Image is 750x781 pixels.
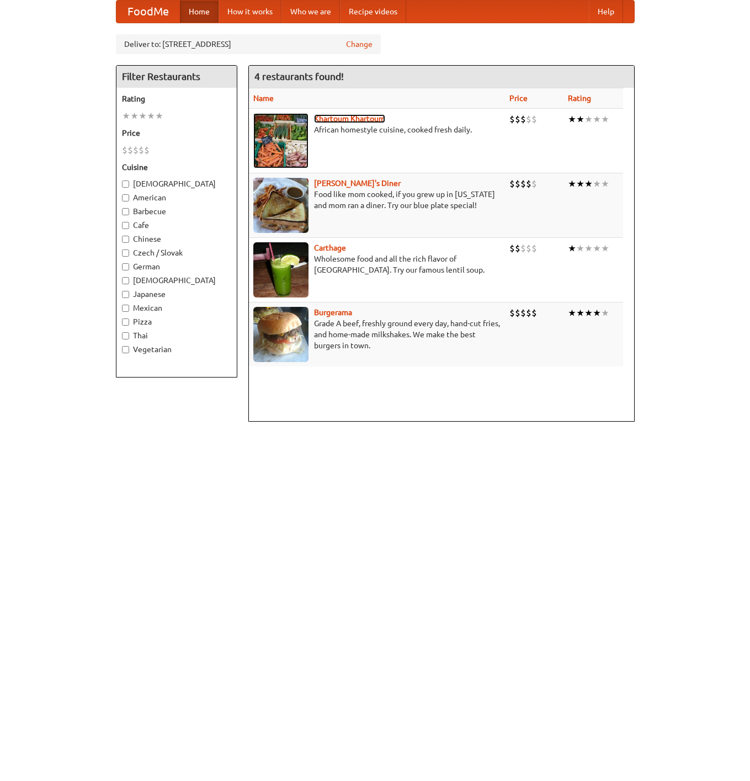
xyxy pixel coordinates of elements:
li: ★ [584,307,593,319]
label: Cafe [122,220,231,231]
li: ★ [593,178,601,190]
a: Price [509,94,528,103]
p: African homestyle cuisine, cooked fresh daily. [253,124,501,135]
label: German [122,261,231,272]
label: Chinese [122,233,231,245]
li: ★ [568,178,576,190]
a: [PERSON_NAME]'s Diner [314,179,401,188]
img: khartoum.jpg [253,113,308,168]
li: $ [515,113,520,125]
h5: Cuisine [122,162,231,173]
li: $ [531,307,537,319]
li: $ [526,307,531,319]
a: Home [180,1,219,23]
li: $ [122,144,127,156]
input: German [122,263,129,270]
input: [DEMOGRAPHIC_DATA] [122,277,129,284]
li: $ [144,144,150,156]
li: $ [520,178,526,190]
li: ★ [601,178,609,190]
a: Khartoum Khartoum [314,114,385,123]
li: $ [133,144,139,156]
li: ★ [584,242,593,254]
div: Deliver to: [STREET_ADDRESS] [116,34,381,54]
li: $ [520,242,526,254]
input: Chinese [122,236,129,243]
li: ★ [584,113,593,125]
label: [DEMOGRAPHIC_DATA] [122,178,231,189]
li: ★ [130,110,139,122]
a: Who we are [281,1,340,23]
a: Burgerama [314,308,352,317]
li: $ [520,307,526,319]
input: American [122,194,129,201]
li: ★ [584,178,593,190]
a: Rating [568,94,591,103]
li: $ [139,144,144,156]
input: Barbecue [122,208,129,215]
h5: Price [122,127,231,139]
li: ★ [576,307,584,319]
input: Pizza [122,318,129,326]
label: Thai [122,330,231,341]
li: ★ [601,113,609,125]
li: $ [127,144,133,156]
li: ★ [601,307,609,319]
a: Change [346,39,373,50]
li: ★ [576,242,584,254]
li: $ [509,242,515,254]
input: Japanese [122,291,129,298]
img: carthage.jpg [253,242,308,297]
h4: Filter Restaurants [116,66,237,88]
a: FoodMe [116,1,180,23]
p: Wholesome food and all the rich flavor of [GEOGRAPHIC_DATA]. Try our famous lentil soup. [253,253,501,275]
li: ★ [601,242,609,254]
li: $ [509,178,515,190]
li: ★ [593,307,601,319]
li: $ [526,178,531,190]
label: Mexican [122,302,231,314]
label: Pizza [122,316,231,327]
li: ★ [568,307,576,319]
label: Japanese [122,289,231,300]
li: ★ [139,110,147,122]
ng-pluralize: 4 restaurants found! [254,71,344,82]
li: ★ [155,110,163,122]
li: $ [526,113,531,125]
label: [DEMOGRAPHIC_DATA] [122,275,231,286]
label: Czech / Slovak [122,247,231,258]
li: $ [531,113,537,125]
li: $ [531,178,537,190]
li: ★ [593,113,601,125]
img: burgerama.jpg [253,307,308,362]
li: ★ [576,178,584,190]
a: Help [589,1,623,23]
input: Thai [122,332,129,339]
label: American [122,192,231,203]
li: $ [509,307,515,319]
input: [DEMOGRAPHIC_DATA] [122,180,129,188]
li: ★ [593,242,601,254]
a: Recipe videos [340,1,406,23]
h5: Rating [122,93,231,104]
input: Vegetarian [122,346,129,353]
a: Name [253,94,274,103]
label: Barbecue [122,206,231,217]
p: Food like mom cooked, if you grew up in [US_STATE] and mom ran a diner. Try our blue plate special! [253,189,501,211]
li: $ [515,178,520,190]
li: $ [509,113,515,125]
li: $ [515,242,520,254]
input: Czech / Slovak [122,249,129,257]
a: How it works [219,1,281,23]
li: ★ [576,113,584,125]
p: Grade A beef, freshly ground every day, hand-cut fries, and home-made milkshakes. We make the bes... [253,318,501,351]
img: sallys.jpg [253,178,308,233]
a: Carthage [314,243,346,252]
li: $ [526,242,531,254]
li: $ [520,113,526,125]
li: ★ [122,110,130,122]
